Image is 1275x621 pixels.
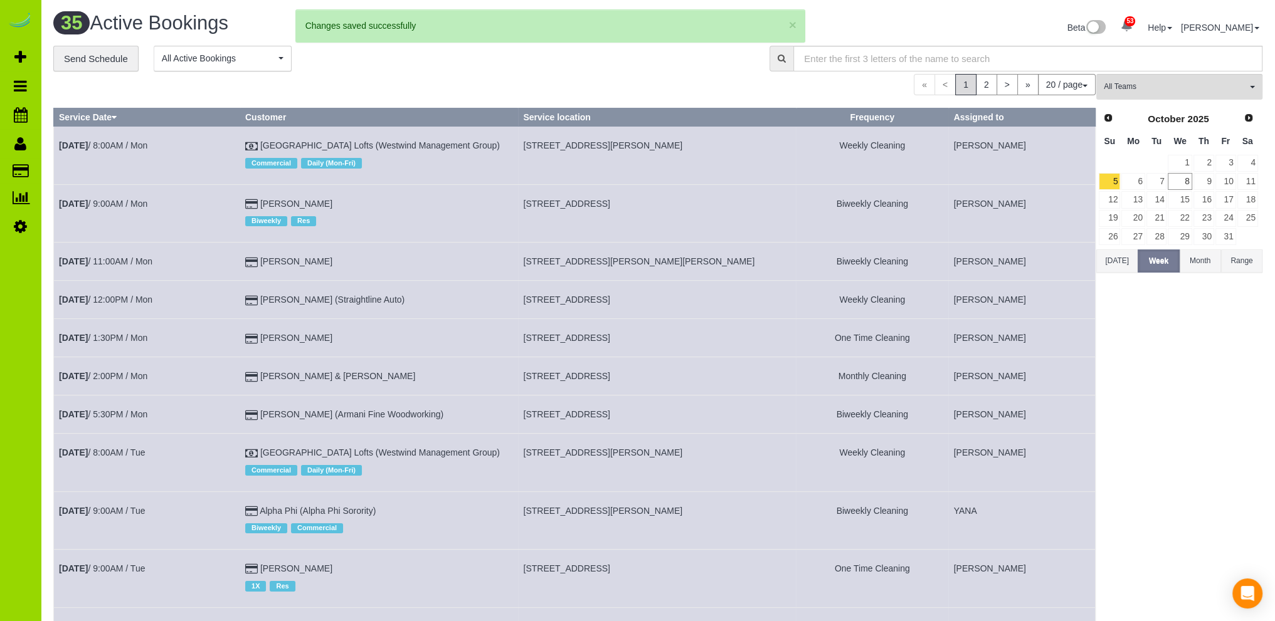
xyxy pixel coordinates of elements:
i: Credit Card Payment [245,200,258,209]
b: [DATE] [59,563,88,573]
a: 27 [1121,228,1145,245]
a: 6 [1121,173,1145,190]
td: Frequency [796,395,948,434]
td: Assigned to [948,127,1095,184]
a: » [1017,74,1039,95]
td: Customer [240,434,517,491]
td: Service location [518,550,796,607]
span: [STREET_ADDRESS] [523,409,610,419]
th: Assigned to [948,108,1095,127]
td: Assigned to [948,395,1095,434]
span: Tuesday [1151,136,1161,146]
span: 2025 [1187,113,1209,124]
a: 2 [1193,155,1214,172]
span: October [1148,113,1185,124]
a: [PERSON_NAME] (Armani Fine Woodworking) [260,409,443,419]
span: Next [1244,113,1254,123]
td: Frequency [796,243,948,281]
b: [DATE] [59,506,88,516]
a: 12 [1099,191,1120,208]
td: Assigned to [948,491,1095,549]
td: Service location [518,434,796,491]
b: [DATE] [59,199,88,209]
a: 29 [1168,228,1192,245]
td: Schedule date [54,357,240,395]
a: 8 [1168,173,1192,190]
h1: Active Bookings [53,13,648,34]
td: Customer [240,281,517,319]
a: Automaid Logo [8,13,33,30]
span: Commercial [291,523,343,533]
a: [DATE]/ 12:00PM / Mon [59,295,152,305]
span: Biweekly [245,523,287,533]
span: Wednesday [1173,136,1187,146]
td: Customer [240,550,517,607]
a: 9 [1193,173,1214,190]
a: 13 [1121,191,1145,208]
td: Service location [518,491,796,549]
td: Assigned to [948,357,1095,395]
i: Credit Card Payment [245,565,258,573]
a: 18 [1237,191,1258,208]
b: [DATE] [59,333,88,343]
td: Frequency [796,434,948,491]
div: Open Intercom Messenger [1232,578,1262,608]
span: Daily (Mon-Fri) [301,465,362,475]
span: [STREET_ADDRESS][PERSON_NAME] [523,506,682,516]
td: Assigned to [948,184,1095,242]
td: Service location [518,395,796,434]
span: All Teams [1104,81,1247,92]
td: Customer [240,491,517,549]
td: Schedule date [54,434,240,491]
a: [DATE]/ 11:00AM / Mon [59,256,152,266]
td: Customer [240,395,517,434]
th: Service Date [54,108,240,127]
div: Changes saved successfully [305,19,795,32]
a: [PERSON_NAME] [260,256,332,266]
td: Schedule date [54,184,240,242]
b: [DATE] [59,409,88,419]
a: Alpha Phi (Alpha Phi Sorority) [260,506,376,516]
a: 21 [1146,210,1167,227]
a: Send Schedule [53,46,139,72]
td: Schedule date [54,491,240,549]
td: Service location [518,281,796,319]
a: Help [1148,23,1172,33]
span: Prev [1103,113,1113,123]
th: Frequency [796,108,948,127]
td: Service location [518,127,796,184]
button: Week [1138,249,1179,273]
span: Thursday [1198,136,1209,146]
a: 3 [1215,155,1236,172]
span: [STREET_ADDRESS][PERSON_NAME] [523,447,682,457]
b: [DATE] [59,295,88,305]
a: [DATE]/ 9:00AM / Tue [59,506,145,516]
a: [DATE]/ 8:00AM / Mon [59,140,147,150]
a: 30 [1193,228,1214,245]
a: 2 [976,74,997,95]
span: Sunday [1104,136,1115,146]
img: New interface [1085,20,1106,36]
td: Assigned to [948,243,1095,281]
span: Monday [1127,136,1140,146]
td: Assigned to [948,281,1095,319]
span: Res [291,216,316,226]
a: Beta [1067,23,1106,33]
a: 20 [1121,210,1145,227]
a: 19 [1099,210,1120,227]
td: Assigned to [948,319,1095,357]
a: 28 [1146,228,1167,245]
span: 1X [245,581,266,591]
a: > [997,74,1018,95]
a: [DATE]/ 9:00AM / Mon [59,199,147,209]
b: [DATE] [59,447,88,457]
td: Customer [240,184,517,242]
span: All Active Bookings [162,52,275,65]
td: Schedule date [54,127,240,184]
ol: All Teams [1096,74,1262,93]
span: Saturday [1242,136,1253,146]
td: Frequency [796,491,948,549]
span: < [934,74,956,95]
td: Service location [518,243,796,281]
a: 4 [1237,155,1258,172]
